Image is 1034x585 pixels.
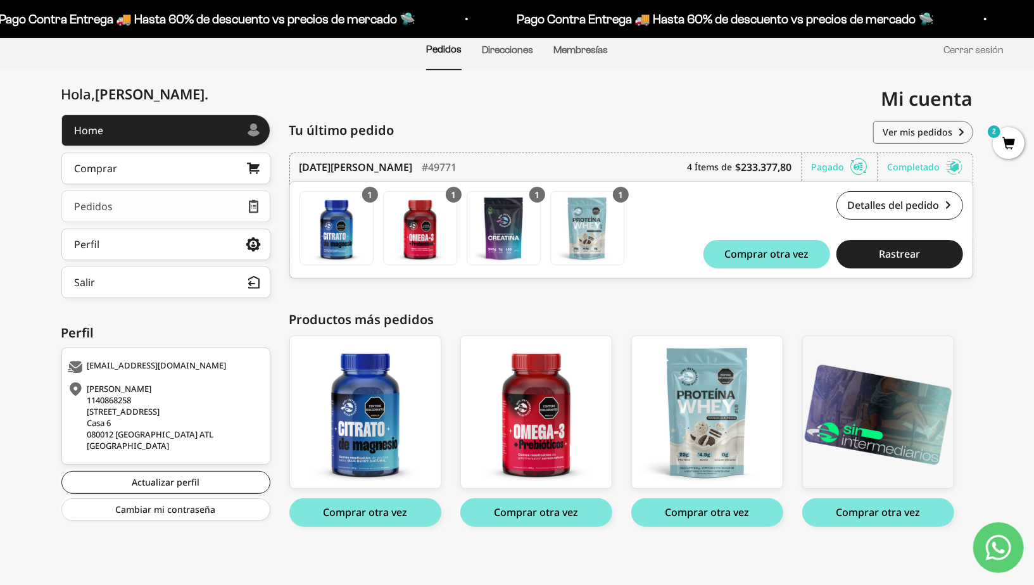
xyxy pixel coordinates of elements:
[299,160,413,175] time: [DATE][PERSON_NAME]
[289,310,973,329] div: Productos más pedidos
[289,336,441,489] a: Gomas con Citrato de Magnesio
[688,153,802,181] div: 4 Ítems de
[75,201,113,211] div: Pedidos
[703,240,830,268] button: Comprar otra vez
[384,192,457,265] img: Translation missing: es.Gomas con Omega 3 DHA y Prebióticos
[383,191,457,265] a: Gomas con Omega 3 DHA y Prebióticos
[551,192,624,265] img: Translation missing: es.Proteína Whey - Cookies & Cream - Cookies & Cream / 2 libras (910g)
[888,153,963,181] div: Completado
[61,191,270,222] a: Pedidos
[61,86,209,102] div: Hola,
[75,239,100,249] div: Perfil
[553,44,608,55] a: Membresías
[881,85,973,111] span: Mi cuenta
[61,498,270,521] a: Cambiar mi contraseña
[426,44,462,54] a: Pedidos
[632,336,783,488] img: whey-cc_2LBS_large.png
[68,361,260,374] div: [EMAIL_ADDRESS][DOMAIN_NAME]
[836,240,963,268] button: Rastrear
[482,44,533,55] a: Direcciones
[61,115,270,146] a: Home
[467,191,541,265] a: Creatina Monohidrato
[75,125,104,135] div: Home
[461,336,612,488] img: omega_01_c26c395e-b6f4-4695-9fba-18d52ccce921_large.png
[802,336,954,489] a: Membresía Anual
[300,192,373,265] img: Translation missing: es.Gomas con Citrato de Magnesio
[75,163,118,173] div: Comprar
[289,498,441,527] button: Comprar otra vez
[61,153,270,184] a: Comprar
[631,498,783,527] button: Comprar otra vez
[467,192,540,265] img: Translation missing: es.Creatina Monohidrato
[836,191,963,220] a: Detalles del pedido
[61,324,270,343] div: Perfil
[422,153,457,181] div: #49771
[61,471,270,494] a: Actualizar perfil
[550,191,624,265] a: Proteína Whey - Cookies & Cream - Cookies & Cream / 2 libras (910g)
[362,187,378,203] div: 1
[460,498,612,527] button: Comprar otra vez
[613,187,629,203] div: 1
[802,498,954,527] button: Comprar otra vez
[290,336,441,488] img: magnesio_01_c0af4f48-07d4-4d86-8d00-70c4420cd282_large.png
[724,249,809,259] span: Comprar otra vez
[61,229,270,260] a: Perfil
[993,137,1025,151] a: 2
[61,267,270,298] button: Salir
[299,191,374,265] a: Gomas con Citrato de Magnesio
[529,187,545,203] div: 1
[498,9,916,29] p: Pago Contra Entrega 🚚 Hasta 60% de descuento vs precios de mercado 🛸
[68,383,260,451] div: [PERSON_NAME] 1140868258 [STREET_ADDRESS] Casa 6 080012 [GEOGRAPHIC_DATA] ATL [GEOGRAPHIC_DATA]
[631,336,783,489] a: Proteína Whey - Cookies & Cream - Cookies & Cream / 2 libras (910g)
[446,187,462,203] div: 1
[460,336,612,489] a: Gomas con Omega 3 DHA y Prebióticos
[987,124,1002,139] mark: 2
[943,44,1004,55] a: Cerrar sesión
[96,84,209,103] span: [PERSON_NAME]
[736,160,792,175] b: $233.377,80
[75,277,96,287] div: Salir
[812,153,878,181] div: Pagado
[803,336,954,488] img: b091a5be-4bb1-4136-881d-32454b4358fa_1_large.png
[205,84,209,103] span: .
[873,121,973,144] a: Ver mis pedidos
[289,121,394,140] span: Tu último pedido
[879,249,920,259] span: Rastrear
